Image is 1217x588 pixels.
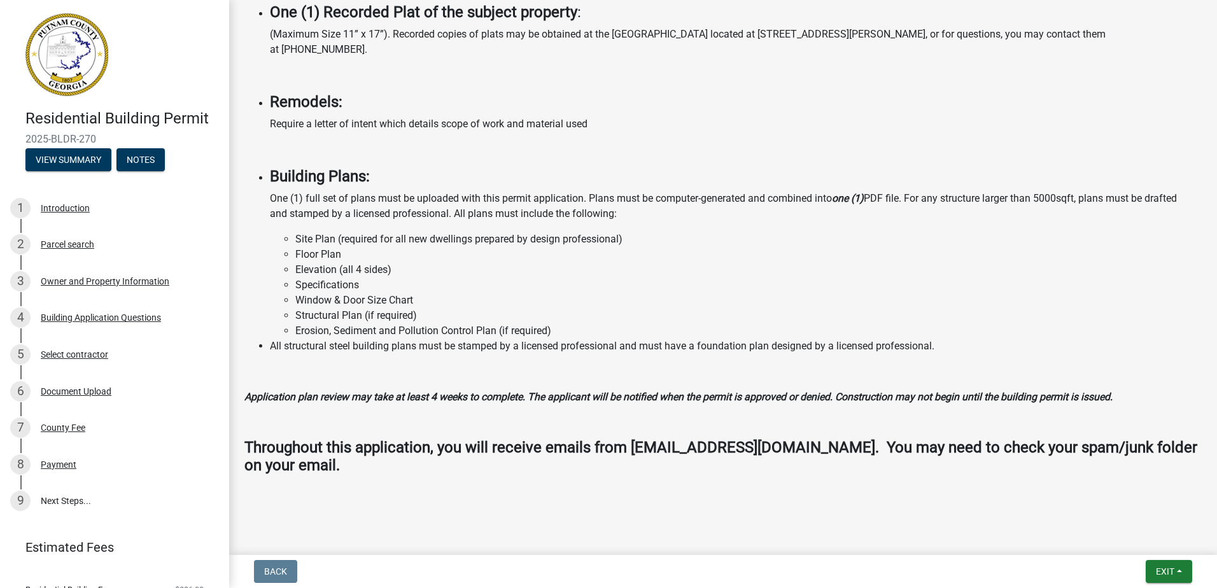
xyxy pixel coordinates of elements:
a: Estimated Fees [10,535,209,560]
div: Owner and Property Information [41,277,169,286]
p: (Maximum Size 11” x 17”). Recorded copies of plats may be obtained at the [GEOGRAPHIC_DATA] locat... [270,27,1202,57]
li: All structural steel building plans must be stamped by a licensed professional and must have a fo... [270,339,1202,354]
div: 2 [10,234,31,255]
div: 6 [10,381,31,402]
p: Require a letter of intent which details scope of work and material used [270,116,1202,132]
div: 8 [10,454,31,475]
button: Notes [116,148,165,171]
wm-modal-confirm: Summary [25,155,111,165]
li: Erosion, Sediment and Pollution Control Plan (if required) [295,323,1202,339]
p: One (1) full set of plans must be uploaded with this permit application. Plans must be computer-g... [270,191,1202,221]
span: 2025-BLDR-270 [25,133,204,145]
span: Back [264,566,287,577]
div: Select contractor [41,350,108,359]
h4: : [270,3,1202,22]
div: 9 [10,491,31,511]
div: Parcel search [41,240,94,249]
div: 7 [10,417,31,438]
button: Back [254,560,297,583]
li: Window & Door Size Chart [295,293,1202,308]
div: 3 [10,271,31,291]
strong: one (1) [832,192,864,204]
wm-modal-confirm: Notes [116,155,165,165]
div: Introduction [41,204,90,213]
strong: Remodels: [270,93,342,111]
div: 4 [10,307,31,328]
button: Exit [1146,560,1192,583]
button: View Summary [25,148,111,171]
div: 5 [10,344,31,365]
li: Elevation (all 4 sides) [295,262,1202,277]
span: Exit [1156,566,1174,577]
li: Floor Plan [295,247,1202,262]
div: County Fee [41,423,85,432]
strong: Application plan review may take at least 4 weeks to complete. The applicant will be notified whe... [244,391,1113,403]
div: 1 [10,198,31,218]
h4: Residential Building Permit [25,109,219,128]
strong: One (1) Recorded Plat of the subject property [270,3,577,21]
li: Specifications [295,277,1202,293]
div: Payment [41,460,76,469]
img: Putnam County, Georgia [25,13,108,96]
div: Building Application Questions [41,313,161,322]
li: Structural Plan (if required) [295,308,1202,323]
div: Document Upload [41,387,111,396]
strong: Building Plans: [270,167,370,185]
strong: Throughout this application, you will receive emails from [EMAIL_ADDRESS][DOMAIN_NAME]. You may n... [244,438,1197,475]
li: Site Plan (required for all new dwellings prepared by design professional) [295,232,1202,247]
